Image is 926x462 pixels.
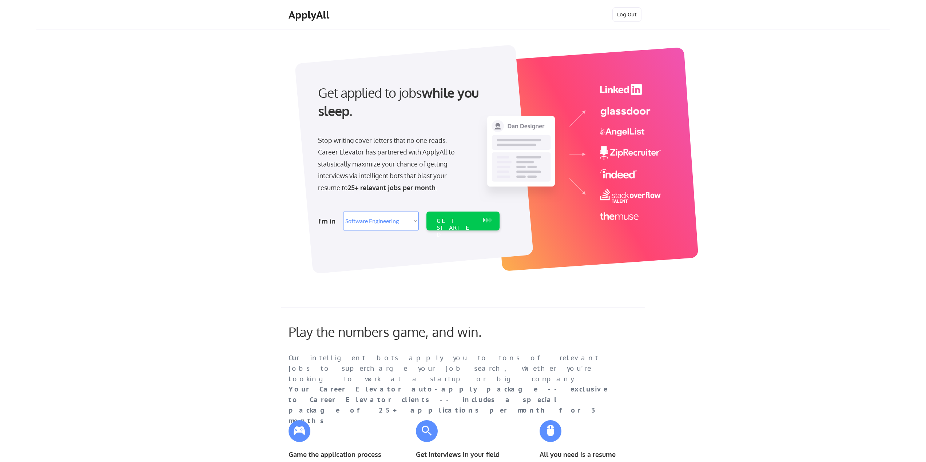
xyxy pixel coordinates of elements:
[437,217,476,238] div: GET STARTED
[289,9,331,21] div: ApplyAll
[289,353,609,426] div: Our intelligent bots apply you to tons of relevant jobs to supercharge your job search, whether y...
[289,385,618,425] strong: Your Career Elevator auto-apply package -- exclusive to Career Elevator clients -- includes a spe...
[318,134,468,193] div: Stop writing cover letters that no one reads. Career Elevator has partnered with ApplyAll to stat...
[289,449,387,460] div: Game the application process
[318,215,339,227] div: I'm in
[612,7,641,22] button: Log Out
[289,324,514,340] div: Play the numbers game, and win.
[318,84,497,120] div: Get applied to jobs .
[416,449,514,460] div: Get interviews in your field
[348,184,436,192] strong: 25+ relevant jobs per month
[540,449,638,460] div: All you need is a resume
